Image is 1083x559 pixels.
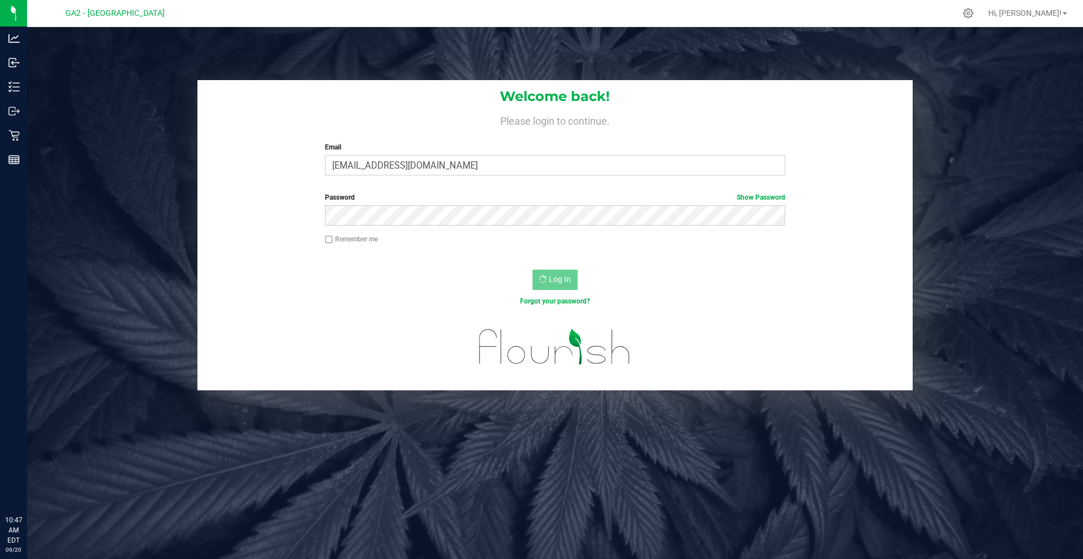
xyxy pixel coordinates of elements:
[961,8,975,19] div: Manage settings
[549,275,571,284] span: Log In
[8,33,20,44] inline-svg: Analytics
[8,105,20,117] inline-svg: Outbound
[737,193,785,201] a: Show Password
[5,515,22,545] p: 10:47 AM EDT
[8,130,20,141] inline-svg: Retail
[325,234,378,244] label: Remember me
[532,270,578,290] button: Log In
[197,113,913,126] h4: Please login to continue.
[65,8,165,18] span: GA2 - [GEOGRAPHIC_DATA]
[988,8,1062,17] span: Hi, [PERSON_NAME]!
[325,193,355,201] span: Password
[8,154,20,165] inline-svg: Reports
[520,297,590,305] a: Forgot your password?
[325,142,785,152] label: Email
[8,57,20,68] inline-svg: Inbound
[465,318,644,376] img: flourish_logo.svg
[325,236,333,244] input: Remember me
[8,81,20,93] inline-svg: Inventory
[5,545,22,554] p: 09/20
[197,89,913,104] h1: Welcome back!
